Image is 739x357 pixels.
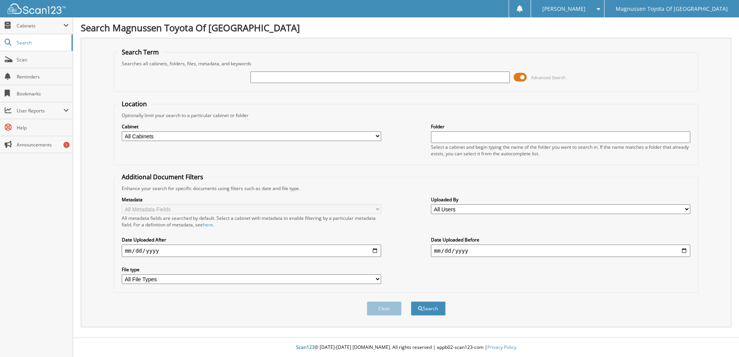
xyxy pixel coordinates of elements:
div: Enhance your search for specific documents using filters such as date and file type. [118,185,694,192]
span: [PERSON_NAME] [542,7,586,11]
span: Help [17,124,69,131]
label: Metadata [122,196,381,203]
a: here [203,221,213,228]
div: 1 [63,142,70,148]
span: Search [17,39,68,46]
span: Bookmarks [17,90,69,97]
span: Advanced Search [531,75,565,80]
span: Announcements [17,141,69,148]
div: All metadata fields are searched by default. Select a cabinet with metadata to enable filtering b... [122,215,381,228]
label: Cabinet [122,123,381,130]
span: Scan [17,56,69,63]
legend: Location [118,100,151,108]
input: end [431,245,690,257]
label: File type [122,266,381,273]
button: Clear [367,301,402,316]
span: Magnussen Toyota Of [GEOGRAPHIC_DATA] [616,7,728,11]
div: Optionally limit your search to a particular cabinet or folder [118,112,694,119]
label: Date Uploaded Before [431,236,690,243]
a: Privacy Policy [487,344,516,350]
span: Scan123 [296,344,315,350]
h1: Search Magnussen Toyota Of [GEOGRAPHIC_DATA] [81,21,731,34]
button: Search [411,301,446,316]
legend: Additional Document Filters [118,173,207,181]
input: start [122,245,381,257]
label: Uploaded By [431,196,690,203]
label: Folder [431,123,690,130]
img: scan123-logo-white.svg [8,3,66,14]
span: Cabinets [17,22,63,29]
span: User Reports [17,107,63,114]
div: © [DATE]-[DATE] [DOMAIN_NAME]. All rights reserved | appb02-scan123-com | [73,338,739,357]
div: Select a cabinet and begin typing the name of the folder you want to search in. If the name match... [431,144,690,157]
div: Searches all cabinets, folders, files, metadata, and keywords [118,60,694,67]
label: Date Uploaded After [122,236,381,243]
legend: Search Term [118,48,163,56]
span: Reminders [17,73,69,80]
